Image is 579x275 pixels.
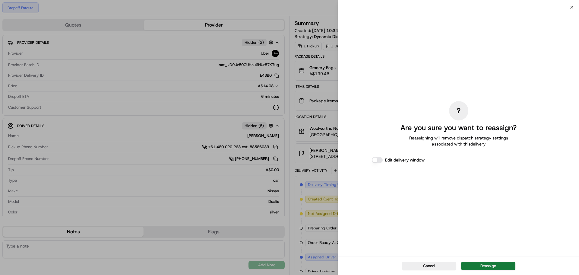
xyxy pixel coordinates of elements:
[385,157,425,163] label: Edit delivery window
[449,101,468,120] div: ?
[461,262,515,270] button: Reassign
[402,262,456,270] button: Cancel
[400,123,517,133] h2: Are you sure you want to reassign?
[401,135,517,147] span: Reassigning will remove dispatch strategy settings associated with this delivery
